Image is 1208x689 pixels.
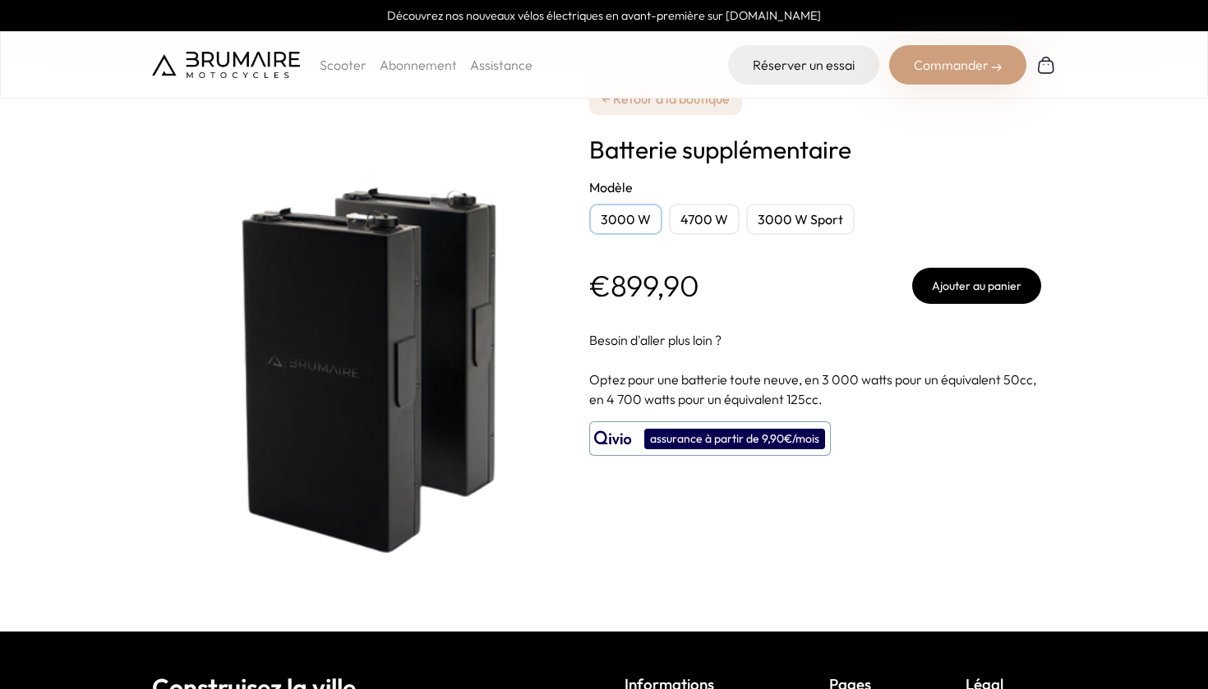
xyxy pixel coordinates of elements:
img: Brumaire Motocycles [152,52,300,78]
button: assurance à partir de 9,90€/mois [589,421,831,456]
p: €899,90 [589,269,699,302]
img: right-arrow-2.png [992,62,1002,72]
h2: Modèle [589,177,1041,197]
a: Réserver un essai [728,45,879,85]
div: Commander [889,45,1026,85]
div: 3000 W Sport [746,204,855,235]
span: Besoin d'aller plus loin ? [589,332,722,348]
a: Assistance [470,57,533,73]
p: Scooter [320,55,367,75]
h1: Batterie supplémentaire [589,135,1041,164]
div: assurance à partir de 9,90€/mois [644,429,825,449]
span: Optez pour une batterie toute neuve, en 3 000 watts pour un équivalent 50cc, en 4 700 watts pour ... [589,371,1036,407]
button: Ajouter au panier [912,268,1041,304]
div: 3000 W [589,204,662,235]
img: Panier [1036,55,1056,75]
img: logo qivio [594,429,632,448]
img: Batterie supplémentaire [152,41,563,590]
a: Abonnement [380,57,457,73]
div: 4700 W [669,204,740,235]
